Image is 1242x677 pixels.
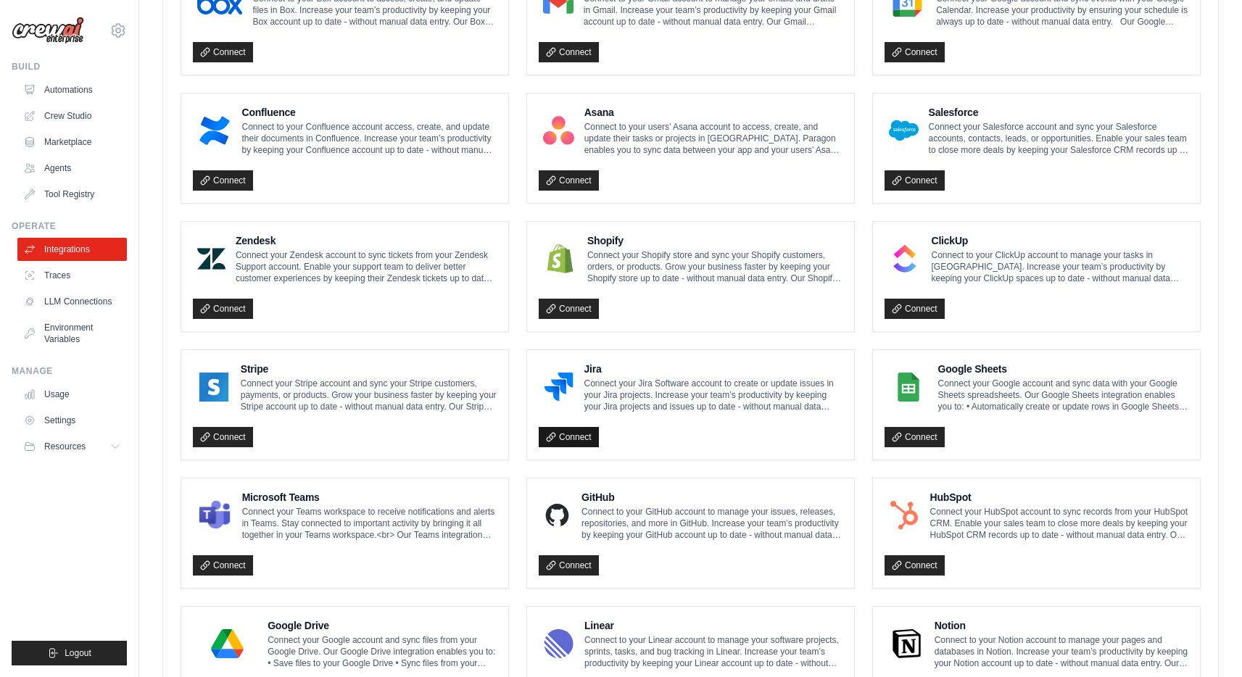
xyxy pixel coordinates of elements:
p: Connect your Stripe account and sync your Stripe customers, payments, or products. Grow your busi... [241,378,497,412]
span: Logout [65,647,91,659]
button: Resources [17,435,127,458]
p: Connect your HubSpot account to sync records from your HubSpot CRM. Enable your sales team to clo... [930,506,1188,541]
div: Operate [12,220,127,232]
img: Asana Logo [543,116,574,145]
p: Connect to your ClickUp account to manage your tasks in [GEOGRAPHIC_DATA]. Increase your team’s p... [931,249,1188,284]
a: Connect [885,299,945,319]
a: Tool Registry [17,183,127,206]
span: Resources [44,441,86,452]
a: Environment Variables [17,316,127,351]
img: Confluence Logo [197,116,232,145]
a: Connect [539,42,599,62]
h4: Confluence [242,105,497,120]
p: Connect your Google account and sync files from your Google Drive. Our Google Drive integration e... [268,634,497,669]
h4: Microsoft Teams [242,490,497,504]
a: Usage [17,383,127,406]
a: Automations [17,78,127,101]
p: Connect to your Linear account to manage your software projects, sprints, tasks, and bug tracking... [584,634,843,669]
a: Connect [885,555,945,576]
a: Connect [539,427,599,447]
h4: Jira [584,362,843,376]
h4: Google Drive [268,618,497,633]
h4: Linear [584,618,843,633]
a: Connect [539,555,599,576]
a: Connect [539,299,599,319]
img: Google Drive Logo [197,629,257,658]
h4: Notion [935,618,1188,633]
img: Salesforce Logo [889,116,919,145]
img: Jira Logo [543,373,574,402]
p: Connect your Teams workspace to receive notifications and alerts in Teams. Stay connected to impo... [242,506,497,541]
a: Agents [17,157,127,180]
img: GitHub Logo [543,501,571,530]
a: Connect [885,170,945,191]
h4: Google Sheets [938,362,1188,376]
div: Manage [12,365,127,377]
img: ClickUp Logo [889,244,921,273]
img: Zendesk Logo [197,244,225,273]
a: Connect [885,42,945,62]
a: Marketplace [17,130,127,154]
img: HubSpot Logo [889,501,920,530]
img: Logo [12,17,84,44]
a: Connect [193,42,253,62]
h4: Asana [584,105,843,120]
h4: ClickUp [931,233,1188,248]
a: Settings [17,409,127,432]
p: Connect your Salesforce account and sync your Salesforce accounts, contacts, leads, or opportunit... [929,121,1188,156]
p: Connect your Google account and sync data with your Google Sheets spreadsheets. Our Google Sheets... [938,378,1188,412]
p: Connect to your Confluence account access, create, and update their documents in Confluence. Incr... [242,121,497,156]
a: Crew Studio [17,104,127,128]
a: Connect [193,299,253,319]
p: Connect to your Notion account to manage your pages and databases in Notion. Increase your team’s... [935,634,1188,669]
a: Connect [539,170,599,191]
p: Connect your Zendesk account to sync tickets from your Zendesk Support account. Enable your suppo... [236,249,497,284]
p: Connect your Jira Software account to create or update issues in your Jira projects. Increase you... [584,378,843,412]
h4: HubSpot [930,490,1188,504]
a: Traces [17,264,127,287]
img: Microsoft Teams Logo [197,501,232,530]
img: Shopify Logo [543,244,577,273]
a: Connect [193,170,253,191]
h4: Shopify [587,233,843,248]
a: Connect [193,555,253,576]
div: Build [12,61,127,72]
p: Connect to your GitHub account to manage your issues, releases, repositories, and more in GitHub.... [581,506,843,541]
img: Notion Logo [889,629,924,658]
h4: GitHub [581,490,843,504]
img: Linear Logo [543,629,574,658]
a: Connect [885,427,945,447]
a: Integrations [17,238,127,261]
a: LLM Connections [17,290,127,313]
img: Google Sheets Logo [889,373,928,402]
a: Connect [193,427,253,447]
h4: Salesforce [929,105,1188,120]
h4: Stripe [241,362,497,376]
p: Connect to your users’ Asana account to access, create, and update their tasks or projects in [GE... [584,121,843,156]
img: Stripe Logo [197,373,231,402]
p: Connect your Shopify store and sync your Shopify customers, orders, or products. Grow your busine... [587,249,843,284]
button: Logout [12,641,127,665]
h4: Zendesk [236,233,497,248]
